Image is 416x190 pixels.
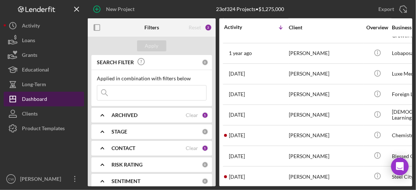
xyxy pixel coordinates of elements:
[202,59,208,66] div: 0
[202,128,208,135] div: 0
[22,18,40,35] div: Activity
[111,145,135,151] b: CONTACT
[22,48,37,64] div: Grants
[289,64,362,84] div: [PERSON_NAME]
[202,145,208,151] div: 1
[186,112,198,118] div: Clear
[4,172,84,186] button: CW[PERSON_NAME]
[111,178,140,184] b: SENTIMENT
[22,106,38,123] div: Clients
[229,174,245,180] time: 2023-11-23 14:55
[22,77,46,94] div: Long-Term
[186,145,198,151] div: Clear
[4,121,84,136] button: Product Templates
[289,105,362,125] div: [PERSON_NAME]
[4,48,84,62] button: Grants
[97,59,134,65] b: SEARCH FILTER
[97,76,207,81] div: Applied in combination with filters below
[4,106,84,121] button: Clients
[224,24,256,30] div: Activity
[202,161,208,168] div: 0
[229,91,245,97] time: 2024-01-16 17:21
[111,129,127,135] b: STAGE
[4,62,84,77] button: Educational
[144,25,159,30] b: Filters
[22,33,35,50] div: Loans
[189,25,201,30] div: Reset
[22,92,47,108] div: Dashboard
[364,25,391,30] div: Overview
[111,112,137,118] b: ARCHIVED
[371,2,412,17] button: Export
[378,2,394,17] div: Export
[289,167,362,186] div: [PERSON_NAME]
[289,25,362,30] div: Client
[289,146,362,166] div: [PERSON_NAME]
[289,44,362,63] div: [PERSON_NAME]
[216,6,284,12] div: 23 of 324 Projects • $1,275,000
[4,18,84,33] button: Activity
[145,40,159,51] div: Apply
[111,162,143,168] b: RISK RATING
[4,92,84,106] button: Dashboard
[8,177,14,181] text: CW
[229,50,252,56] time: 2024-03-26 03:44
[205,24,212,31] div: 2
[22,62,49,79] div: Educational
[18,172,66,188] div: [PERSON_NAME]
[202,178,208,184] div: 0
[229,71,245,77] time: 2024-01-18 20:29
[4,33,84,48] button: Loans
[229,132,245,138] time: 2024-01-09 16:19
[289,126,362,145] div: [PERSON_NAME]
[391,158,409,175] div: Open Intercom Messenger
[88,2,142,17] button: New Project
[4,77,84,92] button: Long-Term
[289,85,362,104] div: [PERSON_NAME]
[106,2,135,17] div: New Project
[202,112,208,118] div: 1
[22,121,65,138] div: Product Templates
[229,153,245,159] time: 2024-01-02 21:17
[137,40,166,51] button: Apply
[229,112,245,118] time: 2024-01-11 00:27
